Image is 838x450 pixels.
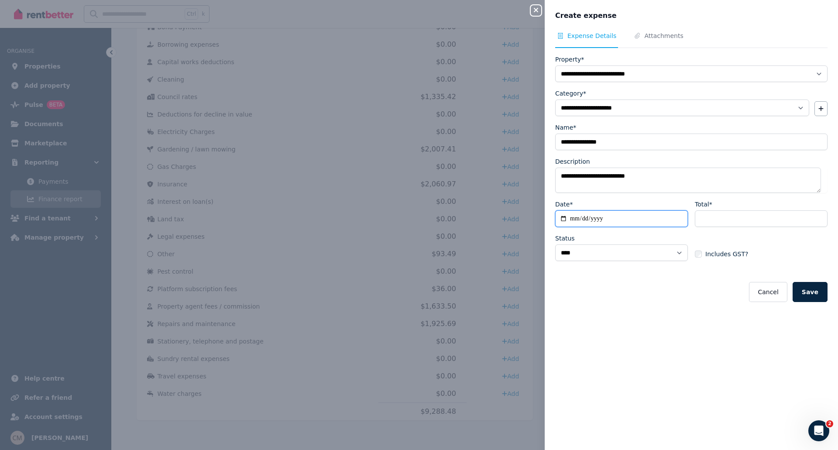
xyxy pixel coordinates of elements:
[555,89,586,98] label: Category*
[793,282,828,302] button: Save
[749,282,787,302] button: Cancel
[555,234,575,243] label: Status
[555,31,828,48] nav: Tabs
[644,31,683,40] span: Attachments
[826,420,833,427] span: 2
[555,200,573,209] label: Date*
[695,200,712,209] label: Total*
[695,251,702,258] input: Includes GST?
[808,420,829,441] iframe: Intercom live chat
[555,157,590,166] label: Description
[567,31,616,40] span: Expense Details
[555,55,584,64] label: Property*
[555,10,617,21] span: Create expense
[555,123,576,132] label: Name*
[705,250,748,258] span: Includes GST?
